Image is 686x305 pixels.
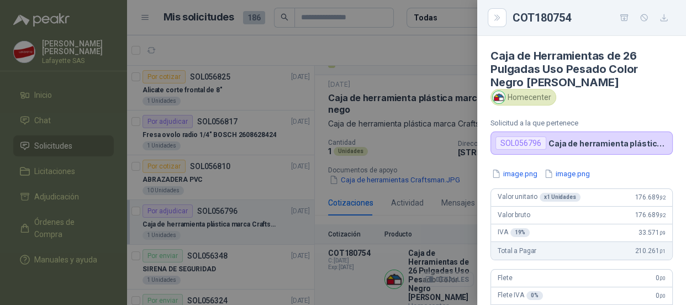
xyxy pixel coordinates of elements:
span: Valor bruto [498,211,530,219]
span: Valor unitario [498,193,581,202]
span: Flete IVA [498,291,543,300]
span: ,01 [659,248,666,254]
span: 210.261 [635,247,666,255]
div: x 1 Unidades [540,193,581,202]
span: ,09 [659,230,666,236]
div: Homecenter [490,89,556,106]
span: 176.689 [635,193,666,201]
h4: Caja de Herramientas de 26 Pulgadas Uso Pesado Color Negro [PERSON_NAME] [490,49,673,89]
span: ,92 [659,212,666,218]
span: Total a Pagar [498,247,536,255]
img: Company Logo [493,91,505,103]
button: image.png [543,168,591,180]
button: Close [490,11,504,24]
div: COT180754 [513,9,673,27]
div: 0 % [526,291,543,300]
div: SOL056796 [495,136,546,150]
span: 0 [656,292,666,299]
button: image.png [490,168,539,180]
span: ,00 [659,275,666,281]
span: ,92 [659,194,666,201]
p: Solicitud a la que pertenece [490,119,673,127]
span: IVA [498,228,530,237]
div: 19 % [510,228,530,237]
span: 33.571 [638,229,666,236]
span: ,00 [659,293,666,299]
span: Flete [498,274,512,282]
p: Caja de herramienta plástica marca Craftsman de 26 pulgadas color rojo y nego [548,139,668,148]
span: 176.689 [635,211,666,219]
span: 0 [656,274,666,282]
